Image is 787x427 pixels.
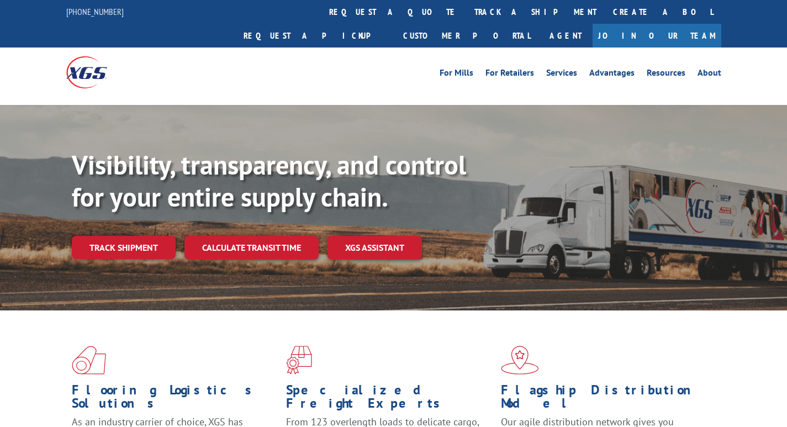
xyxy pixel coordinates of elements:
[593,24,721,48] a: Join Our Team
[440,68,473,81] a: For Mills
[72,236,176,259] a: Track shipment
[184,236,319,260] a: Calculate transit time
[72,346,106,375] img: xgs-icon-total-supply-chain-intelligence-red
[286,346,312,375] img: xgs-icon-focused-on-flooring-red
[501,346,539,375] img: xgs-icon-flagship-distribution-model-red
[698,68,721,81] a: About
[72,383,278,415] h1: Flooring Logistics Solutions
[286,383,492,415] h1: Specialized Freight Experts
[328,236,422,260] a: XGS ASSISTANT
[72,147,466,214] b: Visibility, transparency, and control for your entire supply chain.
[235,24,395,48] a: Request a pickup
[546,68,577,81] a: Services
[647,68,685,81] a: Resources
[485,68,534,81] a: For Retailers
[538,24,593,48] a: Agent
[66,6,124,17] a: [PHONE_NUMBER]
[395,24,538,48] a: Customer Portal
[501,383,707,415] h1: Flagship Distribution Model
[589,68,635,81] a: Advantages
